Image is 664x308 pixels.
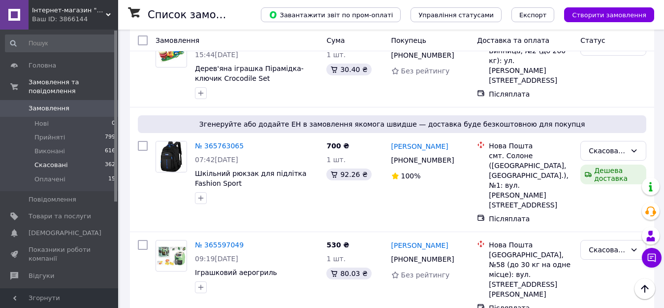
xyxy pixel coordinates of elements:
[489,46,572,85] div: Винница, №2 (до 200 кг): ул. [PERSON_NAME][STREET_ADDRESS]
[105,147,115,156] span: 616
[391,141,448,151] a: [PERSON_NAME]
[589,244,626,255] div: Скасовано
[195,269,277,276] a: Іграшковий аерогриль
[391,36,426,44] span: Покупець
[195,51,238,59] span: 15:44[DATE]
[156,243,187,268] img: Фото товару
[108,175,115,184] span: 15
[642,248,662,268] button: Чат з покупцем
[195,255,238,263] span: 09:19[DATE]
[477,36,549,44] span: Доставка та оплата
[489,151,572,210] div: смт. Солоне ([GEOGRAPHIC_DATA], [GEOGRAPHIC_DATA].), №1: вул. [PERSON_NAME][STREET_ADDRESS]
[389,153,456,167] div: [PHONE_NUMBER]
[34,119,49,128] span: Нові
[5,34,116,52] input: Пошук
[589,145,626,156] div: Скасовано
[489,89,572,99] div: Післяплата
[34,175,65,184] span: Оплачені
[326,255,346,263] span: 1 шт.
[519,11,547,19] span: Експорт
[269,10,393,19] span: Завантажити звіт по пром-оплаті
[326,36,345,44] span: Cума
[156,36,187,68] a: Фото товару
[489,141,572,151] div: Нова Пошта
[261,7,401,22] button: Завантажити звіт по пром-оплаті
[29,195,76,204] span: Повідомлення
[32,15,118,24] div: Ваш ID: 3866144
[489,250,572,299] div: [GEOGRAPHIC_DATA], №58 (до 30 кг на одне місце): вул. [STREET_ADDRESS][PERSON_NAME]
[326,268,371,279] div: 80.03 ₴
[156,240,187,272] a: Фото товару
[411,7,502,22] button: Управління статусами
[489,240,572,250] div: Нова Пошта
[34,133,65,142] span: Прийняті
[195,241,244,249] a: № 365597049
[195,142,244,150] a: № 365763065
[489,214,572,224] div: Післяплата
[105,133,115,142] span: 799
[580,165,646,184] div: Дешева доставка
[634,278,655,299] button: Наверх
[29,104,69,113] span: Замовлення
[326,241,349,249] span: 530 ₴
[32,6,106,15] span: Інтернет-магазин "Сміхонька"
[105,161,115,170] span: 362
[148,9,248,21] h1: Список замовлень
[580,36,605,44] span: Статус
[326,156,346,164] span: 1 шт.
[418,11,494,19] span: Управління статусами
[29,272,54,280] span: Відгуки
[29,212,91,221] span: Товари та послуги
[326,51,346,59] span: 1 шт.
[195,170,307,187] a: Шкільний рюкзак для підлітка Fashion Sport
[554,10,654,18] a: Створити замовлення
[29,245,91,263] span: Показники роботи компанії
[389,48,456,62] div: [PHONE_NUMBER]
[29,78,118,96] span: Замовлення та повідомлення
[401,172,421,180] span: 100%
[34,161,68,170] span: Скасовані
[572,11,646,19] span: Створити замовлення
[326,64,371,75] div: 30.40 ₴
[391,240,448,250] a: [PERSON_NAME]
[326,169,371,180] div: 92.26 ₴
[156,40,187,63] img: Фото товару
[29,229,101,238] span: [DEMOGRAPHIC_DATA]
[195,65,304,82] a: Дерев'яна іграшка Пірамідка-ключик Crocodile Set
[156,36,199,44] span: Замовлення
[34,147,65,156] span: Виконані
[157,141,187,172] img: Фото товару
[511,7,555,22] button: Експорт
[564,7,654,22] button: Створити замовлення
[389,252,456,266] div: [PHONE_NUMBER]
[401,271,450,279] span: Без рейтингу
[326,142,349,150] span: 700 ₴
[195,156,238,164] span: 07:42[DATE]
[142,119,642,129] span: Згенеруйте або додайте ЕН в замовлення якомога швидше — доставка буде безкоштовною для покупця
[401,67,450,75] span: Без рейтингу
[112,119,115,128] span: 0
[29,61,56,70] span: Головна
[156,141,187,172] a: Фото товару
